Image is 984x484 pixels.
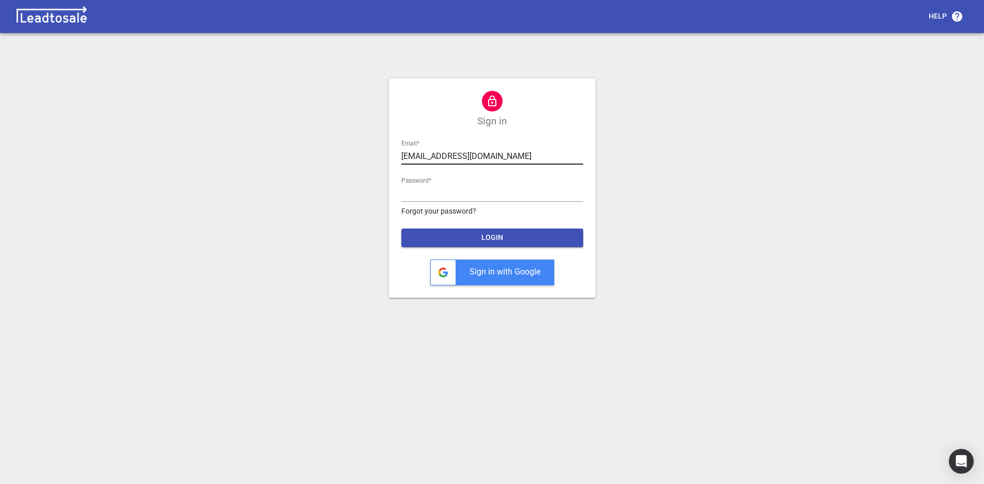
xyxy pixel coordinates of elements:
[470,267,540,277] span: Sign in with Google
[12,6,91,27] img: logo
[949,449,974,474] div: Open Intercom Messenger
[477,116,507,127] h1: Sign in
[401,229,583,247] button: LOGIN
[410,233,575,243] span: LOGIN
[401,148,583,165] input: Email
[929,11,947,22] p: Help
[401,206,583,217] a: Forgot your password?
[401,140,419,147] label: Email
[401,178,431,184] label: Password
